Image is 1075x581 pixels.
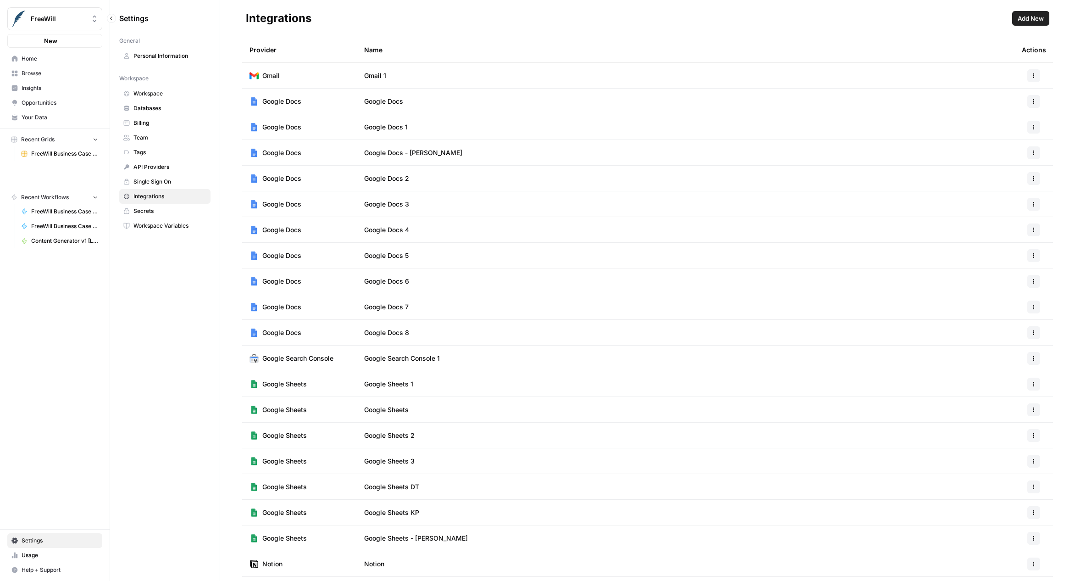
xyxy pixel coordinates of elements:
img: Google Docs [249,251,259,260]
span: Google Docs [262,200,301,209]
span: Google Docs 5 [364,251,409,260]
img: Google Sheets [249,380,259,389]
span: Google Sheets [262,508,307,517]
a: Tags [119,145,211,160]
span: Google Sheets 2 [364,431,415,440]
img: Google Docs [249,148,259,157]
span: Recent Workflows [21,193,69,201]
span: Google Docs 7 [364,302,409,312]
span: Google Docs 6 [364,277,409,286]
span: Google Docs [262,277,301,286]
span: New [44,36,57,45]
span: Google Sheets [262,380,307,389]
span: Secrets [133,207,206,215]
span: Tags [133,148,206,156]
button: Help + Support [7,563,102,577]
span: Content Generator v1 [LIVE] [31,237,98,245]
button: Recent Workflows [7,190,102,204]
span: Google Docs [262,251,301,260]
span: Google Docs [262,328,301,337]
span: Google Docs - [PERSON_NAME] [364,148,462,157]
span: Team [133,134,206,142]
div: Name [364,37,1007,62]
span: Google Sheets - [PERSON_NAME] [364,534,468,543]
span: Your Data [22,113,98,122]
span: Home [22,55,98,63]
span: Workspace Variables [133,222,206,230]
span: Notion [364,559,384,569]
a: Single Sign On [119,174,211,189]
span: Google Docs [364,97,403,106]
span: API Providers [133,163,206,171]
a: Workspace Variables [119,218,211,233]
button: Workspace: FreeWill [7,7,102,30]
span: Add New [1018,14,1044,23]
img: Google Search Console [249,354,259,363]
a: Insights [7,81,102,95]
span: Google Sheets [262,534,307,543]
span: Notion [262,559,283,569]
span: Integrations [133,192,206,201]
span: FreeWill Business Case Generator v2 [31,207,98,216]
img: FreeWill Logo [11,11,27,27]
img: Google Docs [249,123,259,132]
img: Gmail [249,71,259,80]
span: Google Sheets [262,405,307,414]
a: Integrations [119,189,211,204]
img: Google Sheets [249,405,259,414]
a: Team [119,130,211,145]
img: Google Docs [249,277,259,286]
button: New [7,34,102,48]
img: Google Docs [249,174,259,183]
span: Google Docs 4 [364,225,409,235]
span: Google Sheets [262,431,307,440]
span: Google Sheets 3 [364,457,415,466]
span: Databases [133,104,206,112]
a: FreeWill Business Case Generator v3 [[PERSON_NAME] Editing] [17,219,102,234]
span: General [119,37,140,45]
a: Content Generator v1 [LIVE] [17,234,102,248]
img: Google Docs [249,302,259,312]
a: Browse [7,66,102,81]
img: Google Docs [249,200,259,209]
img: Google Sheets [249,508,259,517]
img: Google Docs [249,97,259,106]
span: Google Sheets DT [364,482,419,492]
span: Google Sheets [364,405,409,414]
span: Google Search Console 1 [364,354,440,363]
span: Google Sheets [262,482,307,492]
span: Single Sign On [133,178,206,186]
span: Google Sheets 1 [364,380,413,389]
span: Browse [22,69,98,78]
span: Google Docs [262,97,301,106]
a: Personal Information [119,49,211,63]
span: Google Docs [262,148,301,157]
a: Secrets [119,204,211,218]
span: FreeWill Business Case Generator v2 Grid [31,150,98,158]
span: Google Docs 3 [364,200,409,209]
span: FreeWill Business Case Generator v3 [[PERSON_NAME] Editing] [31,222,98,230]
span: Workspace [133,89,206,98]
span: Google Docs [262,174,301,183]
button: Add New [1012,11,1049,26]
a: Billing [119,116,211,130]
a: Databases [119,101,211,116]
a: Home [7,51,102,66]
span: FreeWill [31,14,86,23]
img: Google Sheets [249,482,259,492]
span: Help + Support [22,566,98,574]
img: Google Sheets [249,457,259,466]
span: Google Docs 2 [364,174,409,183]
span: Google Sheets KP [364,508,419,517]
img: Google Docs [249,328,259,337]
span: Billing [133,119,206,127]
a: FreeWill Business Case Generator v2 Grid [17,146,102,161]
div: Integrations [246,11,311,26]
span: Google Docs 1 [364,123,408,132]
span: Settings [22,536,98,545]
a: Your Data [7,110,102,125]
div: Provider [249,37,277,62]
span: Opportunities [22,99,98,107]
div: Actions [1022,37,1046,62]
a: Settings [7,533,102,548]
